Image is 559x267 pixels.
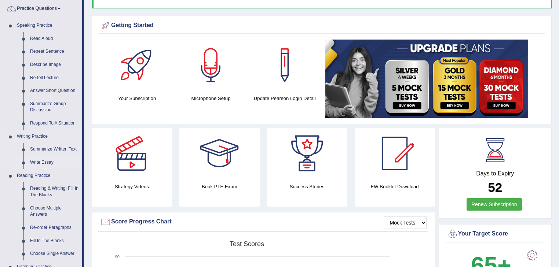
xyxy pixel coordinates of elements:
a: Speaking Practice [14,19,82,32]
h4: Microphone Setup [178,94,244,102]
a: Write Essay [27,156,82,169]
a: Read Aloud [27,32,82,45]
h4: EW Booklet Download [355,183,435,190]
a: Fill In The Blanks [27,234,82,248]
h4: Success Stories [267,183,347,190]
a: Summarize Written Text [27,143,82,156]
tspan: Test scores [230,240,264,248]
h4: Update Pearson Login Detail [252,94,318,102]
a: Reading & Writing: Fill In The Blanks [27,182,82,201]
a: Choose Multiple Answers [27,202,82,221]
img: small5.jpg [325,40,528,118]
div: Your Target Score [447,229,544,240]
a: Re-tell Lecture [27,71,82,85]
a: Repeat Sentence [27,45,82,58]
a: Reading Practice [14,169,82,182]
h4: Book PTE Exam [179,183,260,190]
a: Choose Single Answer [27,247,82,260]
b: 52 [488,180,502,194]
a: Describe Image [27,58,82,71]
a: Answer Short Question [27,84,82,97]
a: Renew Subscription [467,198,522,211]
h4: Strategy Videos [92,183,172,190]
a: Summarize Group Discussion [27,97,82,117]
div: Getting Started [100,20,543,31]
text: 90 [115,255,120,259]
h4: Your Subscription [104,94,170,102]
a: Respond To A Situation [27,117,82,130]
h4: Days to Expiry [447,170,544,177]
div: Score Progress Chart [100,216,427,227]
a: Re-order Paragraphs [27,221,82,234]
a: Writing Practice [14,130,82,143]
